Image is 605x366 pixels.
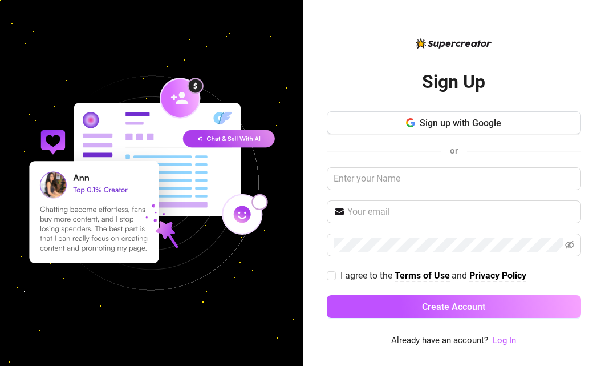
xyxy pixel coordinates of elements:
a: Privacy Policy [469,270,526,282]
h2: Sign Up [422,70,485,94]
span: and [452,270,469,281]
strong: Terms of Use [395,270,450,281]
img: logo-BBDzfeDw.svg [416,38,492,49]
input: Your email [347,205,574,219]
span: Sign up with Google [420,118,501,128]
span: Already have an account? [391,334,488,348]
a: Log In [493,335,516,345]
a: Terms of Use [395,270,450,282]
span: eye-invisible [565,240,574,250]
span: or [450,146,458,156]
span: Create Account [422,301,485,312]
span: I agree to the [340,270,395,281]
button: Sign up with Google [327,111,581,134]
strong: Privacy Policy [469,270,526,281]
a: Log In [493,334,516,348]
button: Create Account [327,295,581,318]
input: Enter your Name [327,167,581,190]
